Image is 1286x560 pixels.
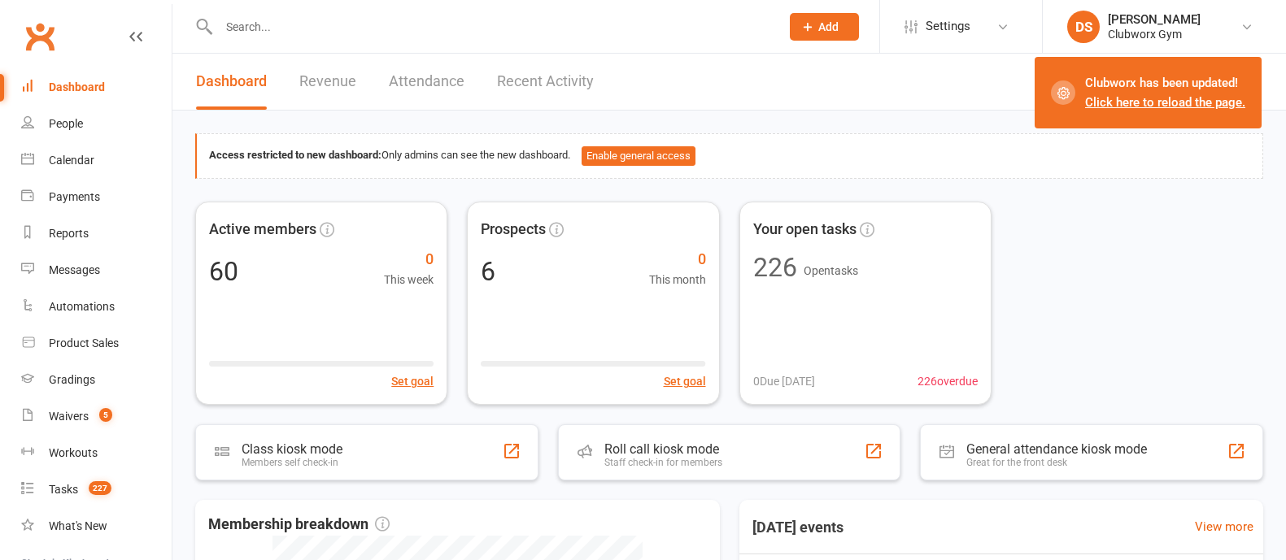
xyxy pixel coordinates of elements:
div: [PERSON_NAME] [1108,12,1201,27]
div: Payments [49,190,100,203]
div: Members self check-in [242,457,342,468]
a: Dashboard [21,69,172,106]
div: Clubworx Gym [1108,27,1201,41]
div: Gradings [49,373,95,386]
strong: Access restricted to new dashboard: [209,149,381,161]
a: Clubworx [20,16,60,57]
div: Great for the front desk [966,457,1147,468]
div: 60 [209,258,238,284]
a: Tasks 227 [21,471,172,508]
span: Prospects [481,218,546,241]
h3: [DATE] events [739,513,857,542]
a: Dashboard [196,54,267,110]
a: Revenue [299,54,356,110]
div: Dashboard [49,80,105,93]
a: Calendar [21,142,172,179]
span: Your open tasks [753,218,857,241]
div: Waivers [49,410,89,423]
div: Product Sales [49,336,119,349]
a: Gradings [21,362,172,398]
button: Add [790,13,859,41]
div: People [49,117,83,130]
div: Tasks [49,483,78,496]
span: Add [818,20,839,33]
button: Set goal [664,372,706,390]
span: Settings [926,8,970,45]
a: Messages [21,252,172,289]
div: 226 [753,254,797,280]
div: Messages [49,263,100,276]
span: This week [384,271,434,289]
div: 6 [481,258,495,284]
a: Waivers 5 [21,398,172,435]
span: Open tasks [804,264,858,277]
div: Class kiosk mode [242,441,342,457]
div: Automations [49,300,115,313]
a: Click here to reload the page. [1085,95,1245,110]
a: Reports [21,215,172,252]
a: People [21,106,172,142]
span: 227 [89,481,111,495]
span: 226 overdue [918,372,978,390]
a: Product Sales [21,325,172,362]
span: 0 [384,248,434,271]
div: Clubworx has been updated! [1085,73,1245,112]
div: Roll call kiosk mode [604,441,722,457]
div: General attendance kiosk mode [966,441,1147,457]
div: Only admins can see the new dashboard. [209,146,1250,166]
span: 0 Due [DATE] [753,372,815,390]
span: Membership breakdown [208,513,390,536]
a: What's New [21,508,172,545]
div: Staff check-in for members [604,457,722,468]
a: Automations [21,289,172,325]
input: Search... [214,15,769,38]
div: Workouts [49,446,98,459]
a: Workouts [21,435,172,471]
a: Payments [21,179,172,215]
span: Active members [209,218,316,241]
span: This month [649,271,706,289]
a: View more [1195,517,1253,536]
a: Attendance [389,54,464,110]
a: Recent Activity [497,54,594,110]
span: 0 [649,248,706,271]
div: Calendar [49,154,94,167]
span: 5 [99,408,112,422]
button: Set goal [391,372,434,390]
div: Reports [49,227,89,240]
button: Enable general access [582,146,695,166]
div: DS [1067,11,1100,43]
div: What's New [49,519,107,532]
